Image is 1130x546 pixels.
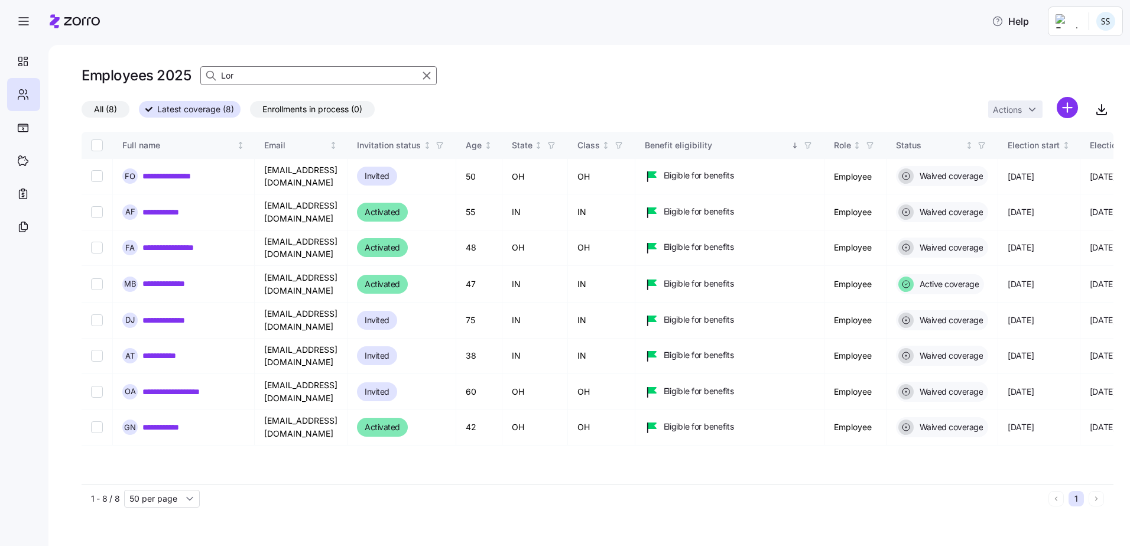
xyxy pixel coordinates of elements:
[94,102,117,117] span: All (8)
[534,141,543,149] div: Not sorted
[91,206,103,218] input: Select record 2
[157,102,234,117] span: Latest coverage (8)
[824,374,887,409] td: Employee
[1008,171,1034,183] span: [DATE]
[853,141,861,149] div: Not sorted
[466,139,482,152] div: Age
[1096,12,1115,31] img: b3a65cbeab486ed89755b86cd886e362
[456,159,502,194] td: 50
[824,132,887,159] th: RoleNot sorted
[365,313,389,327] span: Invited
[91,350,103,362] input: Select record 6
[502,132,568,159] th: StateNot sorted
[1090,386,1116,398] span: [DATE]
[568,159,635,194] td: OH
[664,241,734,253] span: Eligible for benefits
[916,386,983,398] span: Waived coverage
[824,194,887,230] td: Employee
[568,266,635,303] td: IN
[262,102,362,117] span: Enrollments in process (0)
[568,409,635,445] td: OH
[664,278,734,290] span: Eligible for benefits
[1008,206,1034,218] span: [DATE]
[887,132,999,159] th: StatusNot sorted
[200,66,437,85] input: Search Employees
[512,139,532,152] div: State
[255,132,348,159] th: EmailNot sorted
[992,14,1029,28] span: Help
[484,141,492,149] div: Not sorted
[896,139,963,152] div: Status
[1062,141,1070,149] div: Not sorted
[113,132,255,159] th: Full nameNot sorted
[91,421,103,433] input: Select record 8
[916,278,979,290] span: Active coverage
[502,159,568,194] td: OH
[125,316,135,324] span: D J
[236,141,245,149] div: Not sorted
[916,206,983,218] span: Waived coverage
[916,170,983,182] span: Waived coverage
[568,132,635,159] th: ClassNot sorted
[1008,242,1034,253] span: [DATE]
[993,106,1022,114] span: Actions
[125,352,135,360] span: A T
[1008,314,1034,326] span: [DATE]
[568,194,635,230] td: IN
[264,139,327,152] div: Email
[965,141,973,149] div: Not sorted
[645,139,789,152] div: Benefit eligibility
[456,339,502,374] td: 38
[502,230,568,266] td: OH
[568,339,635,374] td: IN
[664,349,734,361] span: Eligible for benefits
[456,194,502,230] td: 55
[568,374,635,409] td: OH
[1090,350,1116,362] span: [DATE]
[502,339,568,374] td: IN
[664,170,734,181] span: Eligible for benefits
[255,159,348,194] td: [EMAIL_ADDRESS][DOMAIN_NAME]
[1008,350,1034,362] span: [DATE]
[91,139,103,151] input: Select all records
[365,349,389,363] span: Invited
[329,141,337,149] div: Not sorted
[1056,14,1079,28] img: Employer logo
[124,424,136,431] span: G N
[456,409,502,445] td: 42
[456,303,502,338] td: 75
[824,339,887,374] td: Employee
[365,277,400,291] span: Activated
[998,132,1080,159] th: Election startNot sorted
[365,169,389,183] span: Invited
[124,280,137,288] span: M B
[82,66,191,84] h1: Employees 2025
[255,374,348,409] td: [EMAIL_ADDRESS][DOMAIN_NAME]
[502,266,568,303] td: IN
[1090,314,1116,326] span: [DATE]
[365,385,389,399] span: Invited
[91,242,103,253] input: Select record 3
[1048,491,1064,506] button: Previous page
[91,314,103,326] input: Select record 5
[255,194,348,230] td: [EMAIL_ADDRESS][DOMAIN_NAME]
[125,208,135,216] span: A F
[1008,278,1034,290] span: [DATE]
[982,9,1038,33] button: Help
[664,421,734,433] span: Eligible for benefits
[635,132,824,159] th: Benefit eligibilitySorted descending
[1090,206,1116,218] span: [DATE]
[255,230,348,266] td: [EMAIL_ADDRESS][DOMAIN_NAME]
[456,374,502,409] td: 60
[824,266,887,303] td: Employee
[568,230,635,266] td: OH
[568,303,635,338] td: IN
[1008,421,1034,433] span: [DATE]
[255,339,348,374] td: [EMAIL_ADDRESS][DOMAIN_NAME]
[365,205,400,219] span: Activated
[456,266,502,303] td: 47
[365,240,400,255] span: Activated
[125,173,135,180] span: F O
[91,493,119,505] span: 1 - 8 / 8
[255,266,348,303] td: [EMAIL_ADDRESS][DOMAIN_NAME]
